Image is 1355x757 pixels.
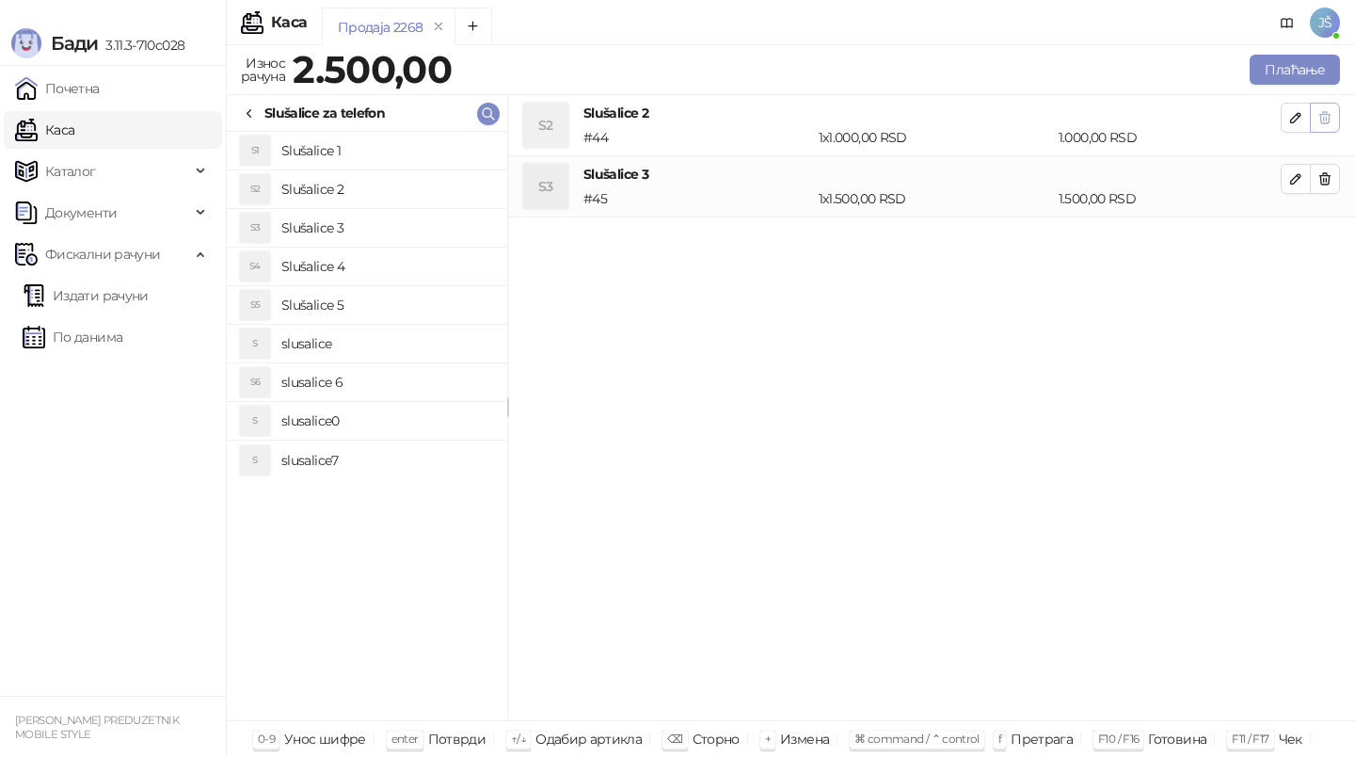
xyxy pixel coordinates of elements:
[511,732,526,746] span: ↑/↓
[240,445,270,475] div: S
[1011,727,1073,751] div: Претрага
[1272,8,1302,38] a: Документација
[240,290,270,320] div: S5
[281,290,492,320] h4: Slušalice 5
[523,103,568,148] div: S2
[765,732,771,746] span: +
[815,188,1055,209] div: 1 x 1.500,00 RSD
[1250,55,1340,85] button: Плаћање
[815,127,1055,148] div: 1 x 1.000,00 RSD
[293,46,452,92] strong: 2.500,00
[240,213,270,243] div: S3
[51,32,98,55] span: Бади
[391,732,419,746] span: enter
[15,70,100,107] a: Почетна
[281,251,492,282] h4: Slušalice 4
[428,727,486,751] div: Потврди
[264,103,385,123] div: Slušalice za telefon
[580,188,815,209] div: # 45
[426,19,451,35] button: remove
[15,111,74,149] a: Каса
[11,28,41,58] img: Logo
[281,367,492,397] h4: slusalice 6
[271,15,307,30] div: Каса
[693,727,740,751] div: Сторно
[237,51,289,89] div: Износ рачуна
[23,318,122,356] a: По данима
[1232,732,1268,746] span: F11 / F17
[1055,127,1284,148] div: 1.000,00 RSD
[240,329,270,359] div: S
[583,164,1281,185] h4: Slušalice 3
[281,406,492,436] h4: slusalice0
[15,714,179,741] small: [PERSON_NAME] PREDUZETNIK MOBILE STYLE
[338,17,422,38] div: Продаја 2268
[281,174,492,204] h4: Slušalice 2
[284,727,366,751] div: Унос шифре
[281,329,492,359] h4: slusalice
[454,8,492,45] button: Add tab
[1055,188,1284,209] div: 1.500,00 RSD
[535,727,642,751] div: Одабир артикла
[1310,8,1340,38] span: JŠ
[45,194,117,232] span: Документи
[281,445,492,475] h4: slusalice7
[281,213,492,243] h4: Slušalice 3
[1279,727,1302,751] div: Чек
[523,164,568,209] div: S3
[1098,732,1139,746] span: F10 / F16
[240,406,270,436] div: S
[45,153,96,190] span: Каталог
[227,132,507,720] div: grid
[667,732,682,746] span: ⌫
[45,235,160,273] span: Фискални рачуни
[780,727,829,751] div: Измена
[281,136,492,166] h4: Slušalice 1
[240,174,270,204] div: S2
[98,37,184,54] span: 3.11.3-710c028
[240,251,270,282] div: S4
[240,136,270,166] div: S1
[854,732,980,746] span: ⌘ command / ⌃ control
[998,732,1001,746] span: f
[23,277,149,314] a: Издати рачуни
[1148,727,1206,751] div: Готовина
[240,367,270,397] div: S6
[258,732,275,746] span: 0-9
[583,103,1281,123] h4: Slušalice 2
[580,127,815,148] div: # 44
